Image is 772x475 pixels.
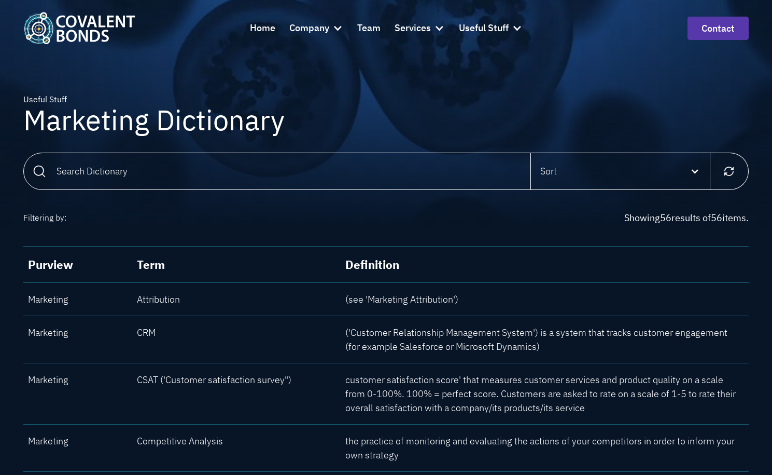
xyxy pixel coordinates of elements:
div: Purview [28,256,128,274]
img: Covalent Bonds White / Teal Logo [23,12,135,44]
div: Term [137,256,336,274]
div: Services [395,14,445,42]
div: Services [395,21,431,36]
div: Company [289,14,343,42]
div: Marketing [28,434,128,448]
a: home [23,12,135,44]
div: Company [289,21,329,36]
div: Useful Stuff [459,21,509,36]
div: Sort [531,153,710,189]
a: Home [250,14,275,42]
span: 56 [660,212,671,224]
div: Showing results of items. [624,211,749,225]
a: Team [357,14,381,42]
div: CSAT ('Customer satisfaction survey") [137,373,336,387]
div: Useful Stuff [23,93,285,106]
div: Attribution [137,292,336,306]
div: Definition [345,256,744,274]
input: Search Dictionary [23,153,531,190]
h1: Marketing Dictionary [23,106,285,134]
div: Filtering by: [23,209,66,227]
p: customer satisfaction score' that measures customer services and product quality on a scale from ... [345,373,744,415]
div: CRM [137,325,336,340]
span: 56 [711,212,722,224]
div: Marketing [28,292,128,306]
div: Team [357,21,381,36]
a: contact [687,17,749,40]
p: (see 'Marketing Attribution') [345,292,744,306]
p: ('Customer Relationship Management System') is a system that tracks customer engagement (for exam... [345,325,744,354]
div: Marketing [28,373,128,387]
div: Marketing [28,325,128,340]
div: Competitive Analysis [137,434,336,448]
div: Home [250,21,275,36]
div: Sort [540,164,557,178]
p: the practice of monitoring and evaluating the actions of your competitors in order to inform your... [345,434,744,462]
div: Useful Stuff [459,14,523,42]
